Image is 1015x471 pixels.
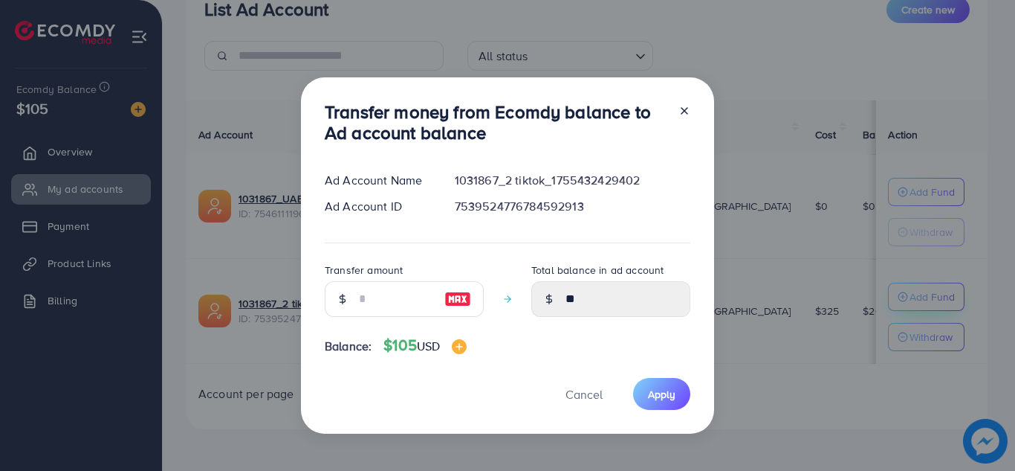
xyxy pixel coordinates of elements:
[313,172,443,189] div: Ad Account Name
[325,101,667,144] h3: Transfer money from Ecomdy balance to Ad account balance
[325,263,403,278] label: Transfer amount
[444,290,471,308] img: image
[443,198,702,215] div: 7539524776784592913
[648,387,675,402] span: Apply
[325,338,372,355] span: Balance:
[313,198,443,215] div: Ad Account ID
[565,386,603,403] span: Cancel
[417,338,440,354] span: USD
[633,378,690,410] button: Apply
[547,378,621,410] button: Cancel
[443,172,702,189] div: 1031867_2 tiktok_1755432429402
[452,339,467,354] img: image
[531,263,664,278] label: Total balance in ad account
[383,336,467,355] h4: $105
